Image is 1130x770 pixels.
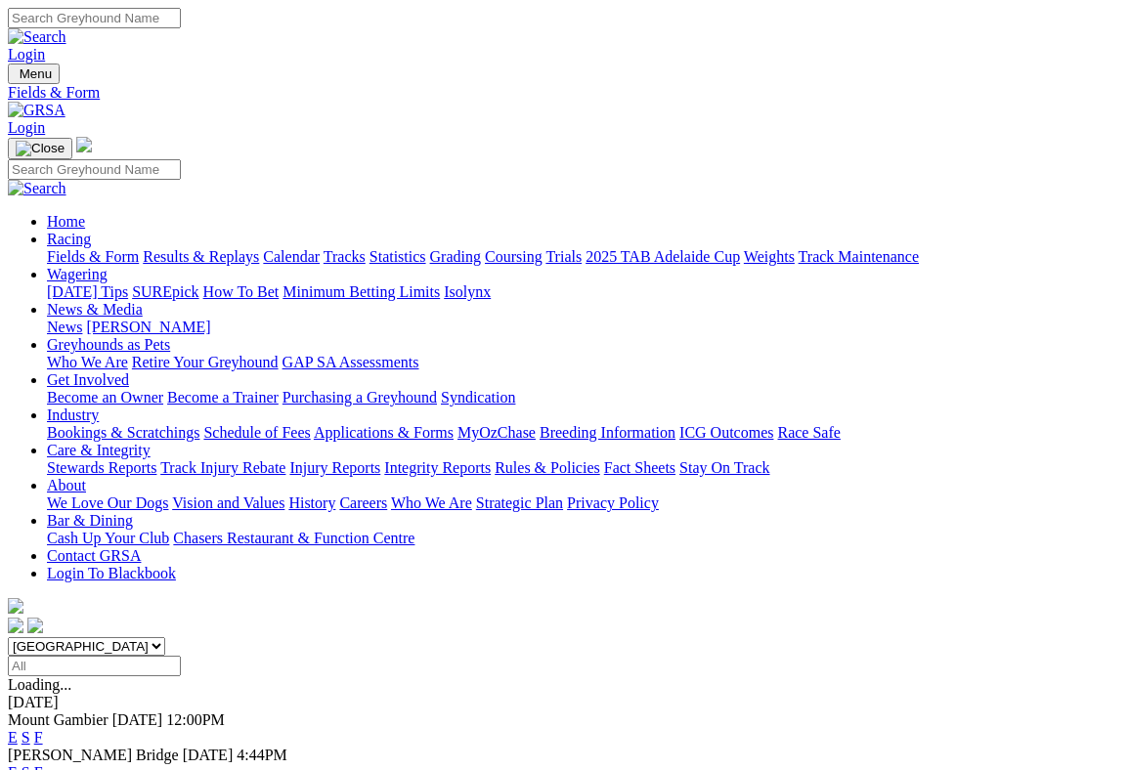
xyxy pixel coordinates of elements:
[183,747,234,763] span: [DATE]
[47,336,170,353] a: Greyhounds as Pets
[545,248,582,265] a: Trials
[444,283,491,300] a: Isolynx
[47,565,176,581] a: Login To Blackbook
[47,477,86,493] a: About
[282,354,419,370] a: GAP SA Assessments
[777,424,840,441] a: Race Safe
[47,248,139,265] a: Fields & Form
[47,389,163,406] a: Become an Owner
[567,494,659,511] a: Privacy Policy
[47,371,129,388] a: Get Involved
[47,424,199,441] a: Bookings & Scratchings
[47,406,99,423] a: Industry
[289,459,380,476] a: Injury Reports
[8,138,72,159] button: Toggle navigation
[47,442,151,458] a: Care & Integrity
[799,248,919,265] a: Track Maintenance
[47,459,156,476] a: Stewards Reports
[457,424,536,441] a: MyOzChase
[47,494,168,511] a: We Love Our Dogs
[167,389,279,406] a: Become a Trainer
[34,729,43,746] a: F
[47,213,85,230] a: Home
[430,248,481,265] a: Grading
[47,301,143,318] a: News & Media
[391,494,472,511] a: Who We Are
[203,424,310,441] a: Schedule of Fees
[324,248,366,265] a: Tracks
[47,354,1122,371] div: Greyhounds as Pets
[744,248,795,265] a: Weights
[8,618,23,633] img: facebook.svg
[143,248,259,265] a: Results & Replays
[8,159,181,180] input: Search
[282,283,440,300] a: Minimum Betting Limits
[8,598,23,614] img: logo-grsa-white.png
[237,747,287,763] span: 4:44PM
[8,64,60,84] button: Toggle navigation
[166,711,225,728] span: 12:00PM
[47,231,91,247] a: Racing
[339,494,387,511] a: Careers
[160,459,285,476] a: Track Injury Rebate
[8,28,66,46] img: Search
[8,694,1122,711] div: [DATE]
[47,283,1122,301] div: Wagering
[8,119,45,136] a: Login
[679,459,769,476] a: Stay On Track
[47,512,133,529] a: Bar & Dining
[47,547,141,564] a: Contact GRSA
[86,319,210,335] a: [PERSON_NAME]
[22,729,30,746] a: S
[47,248,1122,266] div: Racing
[132,283,198,300] a: SUREpick
[8,711,109,728] span: Mount Gambier
[495,459,600,476] a: Rules & Policies
[47,424,1122,442] div: Industry
[263,248,320,265] a: Calendar
[27,618,43,633] img: twitter.svg
[47,459,1122,477] div: Care & Integrity
[47,494,1122,512] div: About
[173,530,414,546] a: Chasers Restaurant & Function Centre
[16,141,65,156] img: Close
[47,319,1122,336] div: News & Media
[47,283,128,300] a: [DATE] Tips
[76,137,92,152] img: logo-grsa-white.png
[8,676,71,693] span: Loading...
[8,180,66,197] img: Search
[282,389,437,406] a: Purchasing a Greyhound
[203,283,280,300] a: How To Bet
[8,46,45,63] a: Login
[314,424,454,441] a: Applications & Forms
[369,248,426,265] a: Statistics
[604,459,675,476] a: Fact Sheets
[112,711,163,728] span: [DATE]
[441,389,515,406] a: Syndication
[172,494,284,511] a: Vision and Values
[8,84,1122,102] a: Fields & Form
[586,248,740,265] a: 2025 TAB Adelaide Cup
[8,8,181,28] input: Search
[288,494,335,511] a: History
[384,459,491,476] a: Integrity Reports
[132,354,279,370] a: Retire Your Greyhound
[47,530,1122,547] div: Bar & Dining
[8,729,18,746] a: E
[47,319,82,335] a: News
[485,248,543,265] a: Coursing
[8,656,181,676] input: Select date
[476,494,563,511] a: Strategic Plan
[679,424,773,441] a: ICG Outcomes
[8,747,179,763] span: [PERSON_NAME] Bridge
[20,66,52,81] span: Menu
[47,389,1122,406] div: Get Involved
[47,354,128,370] a: Who We Are
[540,424,675,441] a: Breeding Information
[47,530,169,546] a: Cash Up Your Club
[8,102,65,119] img: GRSA
[47,266,108,282] a: Wagering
